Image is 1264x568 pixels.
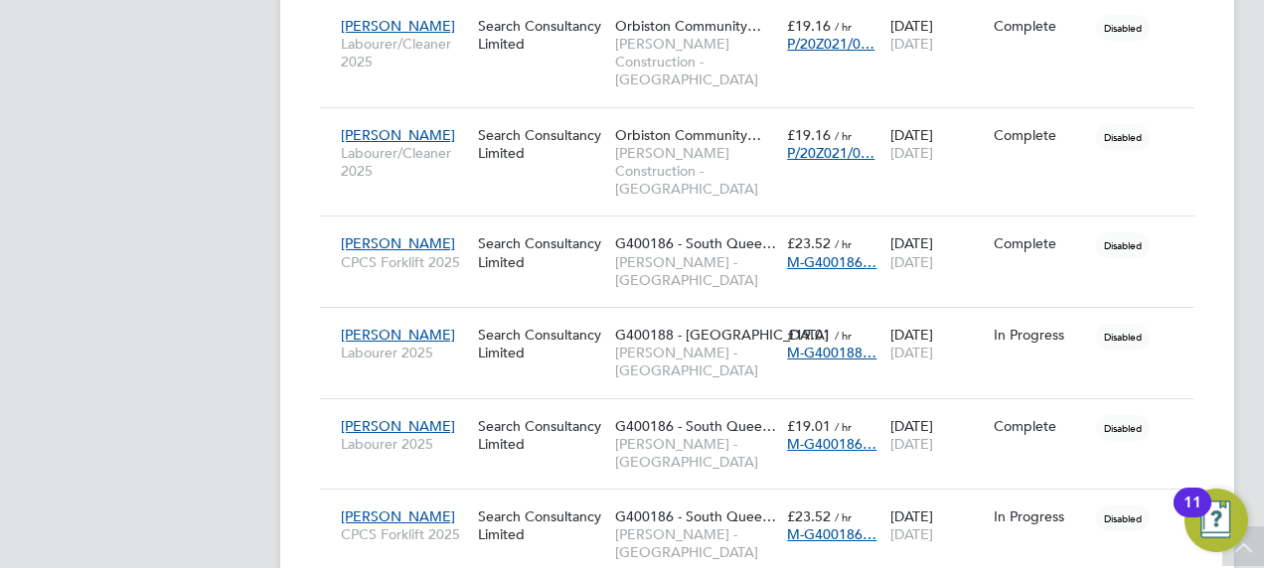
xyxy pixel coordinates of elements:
[835,19,852,34] span: / hr
[885,316,989,371] div: [DATE]
[473,224,610,280] div: Search Consultancy Limited
[336,223,1194,240] a: [PERSON_NAME]CPCS Forklift 2025Search Consultancy LimitedG400186 - South Quee…[PERSON_NAME] - [GE...
[615,234,776,252] span: G400186 - South Quee…
[473,7,610,63] div: Search Consultancy Limited
[341,326,455,344] span: [PERSON_NAME]
[994,17,1087,35] div: Complete
[341,17,455,35] span: [PERSON_NAME]
[615,344,777,379] span: [PERSON_NAME] - [GEOGRAPHIC_DATA]
[835,128,852,143] span: / hr
[787,35,874,53] span: P/20Z021/0…
[890,435,933,453] span: [DATE]
[615,417,776,435] span: G400186 - South Quee…
[885,7,989,63] div: [DATE]
[341,144,468,180] span: Labourer/Cleaner 2025
[787,344,876,361] span: M-G400188…
[835,419,852,434] span: / hr
[835,236,852,251] span: / hr
[336,115,1194,132] a: [PERSON_NAME]Labourer/Cleaner 2025Search Consultancy LimitedOrbiston Community…[PERSON_NAME] Cons...
[1096,15,1150,41] span: Disabled
[835,509,852,524] span: / hr
[885,407,989,463] div: [DATE]
[336,406,1194,423] a: [PERSON_NAME]Labourer 2025Search Consultancy LimitedG400186 - South Quee…[PERSON_NAME] - [GEOGRAP...
[994,417,1087,435] div: Complete
[890,525,933,543] span: [DATE]
[1096,505,1150,531] span: Disabled
[615,144,777,199] span: [PERSON_NAME] Construction - [GEOGRAPHIC_DATA]
[615,435,777,471] span: [PERSON_NAME] - [GEOGRAPHIC_DATA]
[615,17,761,35] span: Orbiston Community…
[615,253,777,289] span: [PERSON_NAME] - [GEOGRAPHIC_DATA]
[787,126,831,144] span: £19.16
[341,435,468,453] span: Labourer 2025
[787,417,831,435] span: £19.01
[341,525,468,543] span: CPCS Forklift 2025
[890,344,933,361] span: [DATE]
[787,234,831,252] span: £23.52
[885,224,989,280] div: [DATE]
[341,417,455,435] span: [PERSON_NAME]
[615,525,777,561] span: [PERSON_NAME] - [GEOGRAPHIC_DATA]
[885,497,989,553] div: [DATE]
[1185,489,1248,552] button: Open Resource Center, 11 new notifications
[787,253,876,271] span: M-G400186…
[341,253,468,271] span: CPCS Forklift 2025
[1096,232,1150,258] span: Disabled
[341,126,455,144] span: [PERSON_NAME]
[890,144,933,162] span: [DATE]
[994,507,1087,525] div: In Progress
[615,507,776,525] span: G400186 - South Quee…
[1096,415,1150,441] span: Disabled
[615,126,761,144] span: Orbiston Community…
[473,407,610,463] div: Search Consultancy Limited
[336,6,1194,23] a: [PERSON_NAME]Labourer/Cleaner 2025Search Consultancy LimitedOrbiston Community…[PERSON_NAME] Cons...
[1096,324,1150,350] span: Disabled
[994,326,1087,344] div: In Progress
[336,497,1194,513] a: [PERSON_NAME]CPCS Forklift 2025Search Consultancy LimitedG400186 - South Quee…[PERSON_NAME] - [GE...
[994,234,1087,252] div: Complete
[787,525,876,543] span: M-G400186…
[1184,502,1201,528] div: 11
[473,497,610,553] div: Search Consultancy Limited
[341,35,468,71] span: Labourer/Cleaner 2025
[615,326,829,344] span: G400188 - [GEOGRAPHIC_DATA]
[341,344,468,361] span: Labourer 2025
[787,144,874,162] span: P/20Z021/0…
[890,253,933,271] span: [DATE]
[787,326,831,344] span: £19.01
[473,316,610,371] div: Search Consultancy Limited
[341,507,455,525] span: [PERSON_NAME]
[835,328,852,343] span: / hr
[890,35,933,53] span: [DATE]
[615,35,777,89] span: [PERSON_NAME] Construction - [GEOGRAPHIC_DATA]
[1096,124,1150,150] span: Disabled
[787,507,831,525] span: £23.52
[885,116,989,172] div: [DATE]
[336,315,1194,332] a: [PERSON_NAME]Labourer 2025Search Consultancy LimitedG400188 - [GEOGRAPHIC_DATA][PERSON_NAME] - [G...
[473,116,610,172] div: Search Consultancy Limited
[994,126,1087,144] div: Complete
[787,435,876,453] span: M-G400186…
[341,234,455,252] span: [PERSON_NAME]
[787,17,831,35] span: £19.16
